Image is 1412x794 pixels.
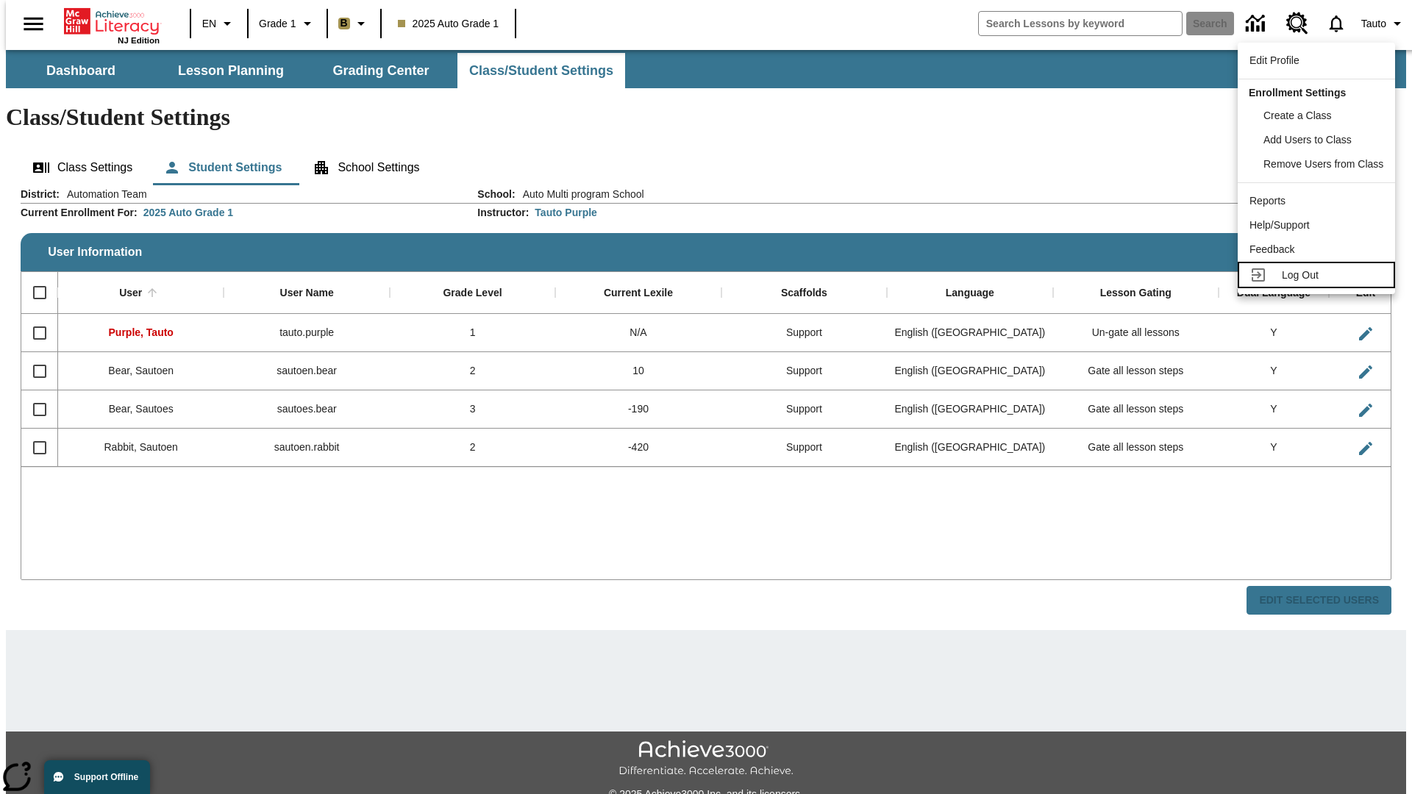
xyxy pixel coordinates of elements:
span: Enrollment Settings [1249,87,1346,99]
span: Feedback [1249,243,1294,255]
span: Remove Users from Class [1263,158,1383,170]
span: Edit Profile [1249,54,1299,66]
span: Create a Class [1263,110,1332,121]
span: Log Out [1282,269,1319,281]
span: Reports [1249,195,1286,207]
span: Add Users to Class [1263,134,1352,146]
span: Help/Support [1249,219,1310,231]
